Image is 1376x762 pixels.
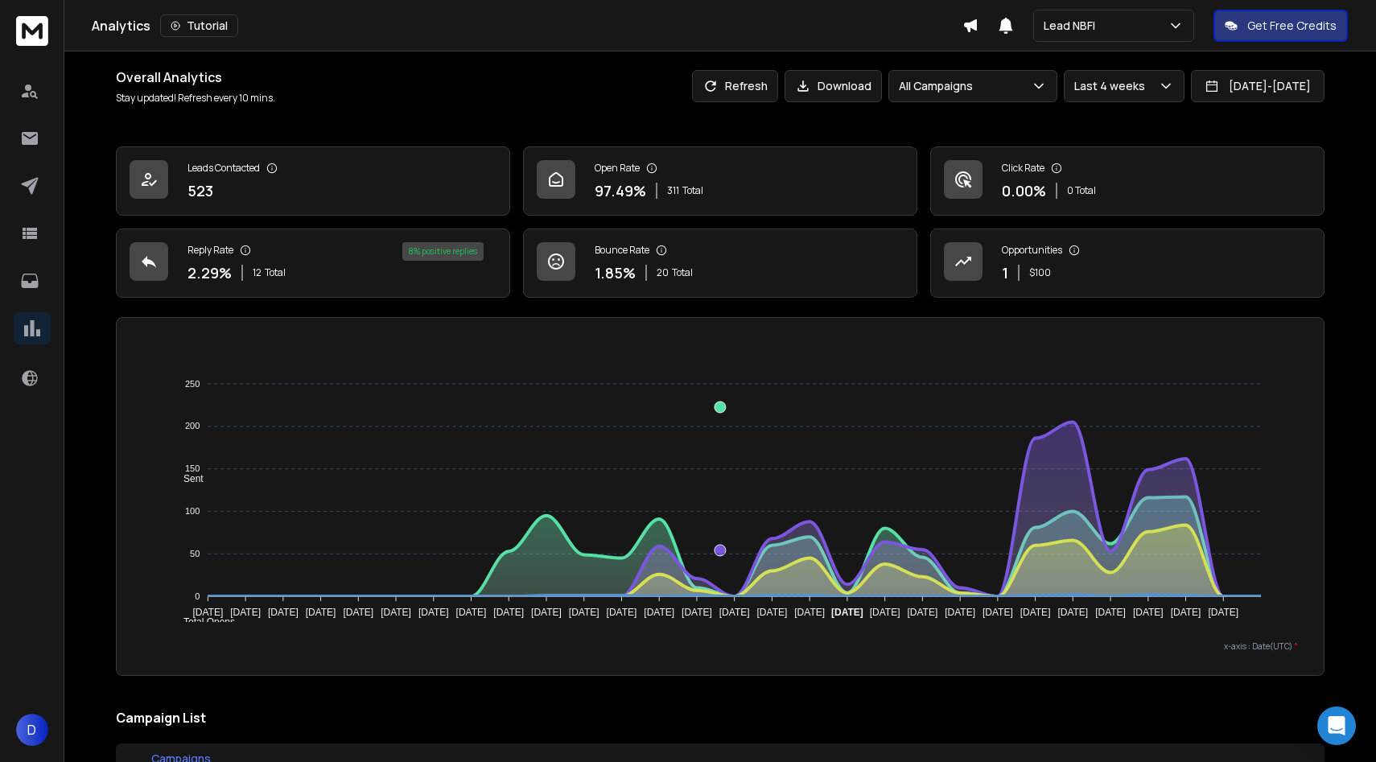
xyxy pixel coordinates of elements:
span: 20 [657,266,669,279]
p: 2.29 % [187,262,232,284]
tspan: [DATE] [493,607,524,618]
span: Sent [171,473,204,484]
tspan: [DATE] [569,607,599,618]
p: All Campaigns [899,78,979,94]
p: 0 Total [1067,184,1096,197]
p: Download [818,78,871,94]
tspan: [DATE] [1133,607,1164,618]
tspan: 150 [185,463,200,473]
tspan: [DATE] [1171,607,1201,618]
tspan: [DATE] [607,607,637,618]
a: Bounce Rate1.85%20Total [523,229,917,298]
button: Refresh [692,70,778,102]
tspan: [DATE] [381,607,411,618]
tspan: 50 [190,549,200,558]
tspan: [DATE] [192,607,223,618]
button: D [16,714,48,746]
tspan: [DATE] [230,607,261,618]
tspan: [DATE] [306,607,336,618]
p: 97.49 % [595,179,646,202]
p: Refresh [725,78,768,94]
p: Stay updated! Refresh every 10 mins. [116,92,275,105]
tspan: 100 [185,506,200,516]
tspan: [DATE] [1020,607,1051,618]
span: 311 [667,184,679,197]
tspan: [DATE] [418,607,449,618]
tspan: [DATE] [343,607,373,618]
p: Open Rate [595,162,640,175]
tspan: [DATE] [719,607,750,618]
button: Get Free Credits [1213,10,1348,42]
a: Click Rate0.00%0 Total [930,146,1325,216]
a: Opportunities1$100 [930,229,1325,298]
button: Download [785,70,882,102]
span: Total [672,266,693,279]
span: Total Opens [171,616,235,628]
tspan: [DATE] [794,607,825,618]
tspan: [DATE] [908,607,938,618]
tspan: 200 [185,422,200,431]
p: Reply Rate [187,244,233,257]
a: Reply Rate2.29%12Total8% positive replies [116,229,510,298]
p: Bounce Rate [595,244,649,257]
p: Leads Contacted [187,162,260,175]
tspan: [DATE] [831,607,863,618]
p: Lead NBFI [1044,18,1102,34]
span: Total [265,266,286,279]
tspan: [DATE] [531,607,562,618]
tspan: [DATE] [1208,607,1238,618]
tspan: [DATE] [644,607,674,618]
p: Opportunities [1002,244,1062,257]
tspan: [DATE] [1095,607,1126,618]
tspan: [DATE] [456,607,487,618]
tspan: [DATE] [870,607,900,618]
p: 1 [1002,262,1008,284]
p: $ 100 [1029,266,1051,279]
p: 523 [187,179,213,202]
span: 12 [253,266,262,279]
tspan: [DATE] [682,607,712,618]
div: 8 % positive replies [402,242,484,261]
p: x-axis : Date(UTC) [142,640,1298,653]
p: Last 4 weeks [1074,78,1151,94]
p: 0.00 % [1002,179,1046,202]
button: Tutorial [160,14,238,37]
tspan: [DATE] [268,607,299,618]
a: Open Rate97.49%311Total [523,146,917,216]
div: Analytics [92,14,962,37]
div: Open Intercom Messenger [1317,706,1356,745]
tspan: [DATE] [983,607,1013,618]
tspan: [DATE] [1057,607,1088,618]
tspan: [DATE] [757,607,788,618]
h1: Overall Analytics [116,68,275,87]
h2: Campaign List [116,708,1325,727]
p: Get Free Credits [1247,18,1337,34]
button: [DATE]-[DATE] [1191,70,1325,102]
a: Leads Contacted523 [116,146,510,216]
tspan: 0 [195,591,200,601]
p: Click Rate [1002,162,1044,175]
p: 1.85 % [595,262,636,284]
span: Total [682,184,703,197]
tspan: 250 [185,379,200,389]
tspan: [DATE] [945,607,975,618]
